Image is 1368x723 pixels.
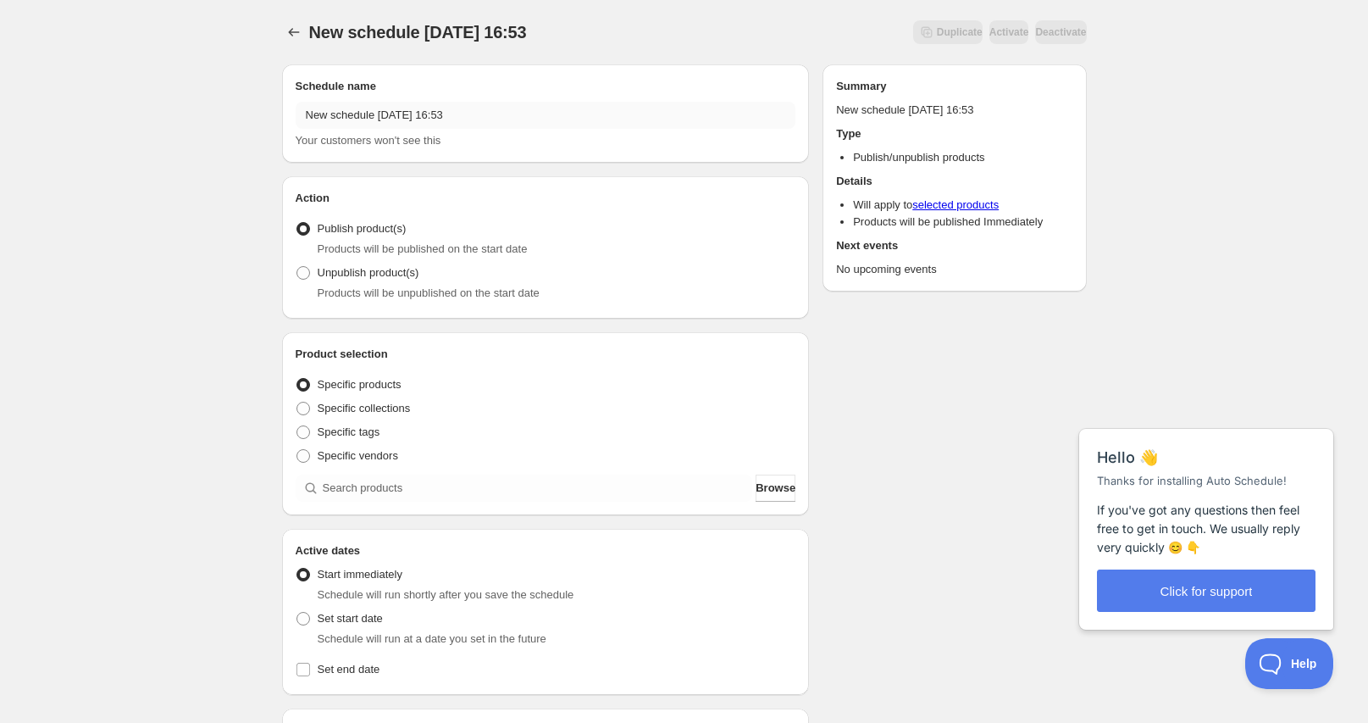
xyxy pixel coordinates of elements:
[912,198,999,211] a: selected products
[836,173,1072,190] h2: Details
[836,261,1072,278] p: No upcoming events
[836,237,1072,254] h2: Next events
[1245,638,1334,689] iframe: Help Scout Beacon - Open
[323,475,753,502] input: Search products
[318,663,380,676] span: Set end date
[296,346,796,363] h2: Product selection
[756,475,795,502] button: Browse
[836,125,1072,142] h2: Type
[318,266,419,279] span: Unpublish product(s)
[318,222,407,235] span: Publish product(s)
[836,78,1072,95] h2: Summary
[296,134,441,147] span: Your customers won't see this
[318,425,380,438] span: Specific tags
[318,612,383,625] span: Set start date
[853,197,1072,214] li: Will apply to
[318,402,411,414] span: Specific collections
[318,588,574,601] span: Schedule will run shortly after you save the schedule
[296,542,796,559] h2: Active dates
[282,20,306,44] button: Schedules
[318,568,402,581] span: Start immediately
[309,23,527,42] span: New schedule [DATE] 16:53
[1071,387,1343,638] iframe: Help Scout Beacon - Messages and Notifications
[836,102,1072,119] p: New schedule [DATE] 16:53
[756,480,795,497] span: Browse
[318,378,402,391] span: Specific products
[318,286,540,299] span: Products will be unpublished on the start date
[318,632,546,645] span: Schedule will run at a date you set in the future
[296,190,796,207] h2: Action
[853,149,1072,166] li: Publish/unpublish products
[318,449,398,462] span: Specific vendors
[853,214,1072,231] li: Products will be published Immediately
[296,78,796,95] h2: Schedule name
[318,242,528,255] span: Products will be published on the start date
